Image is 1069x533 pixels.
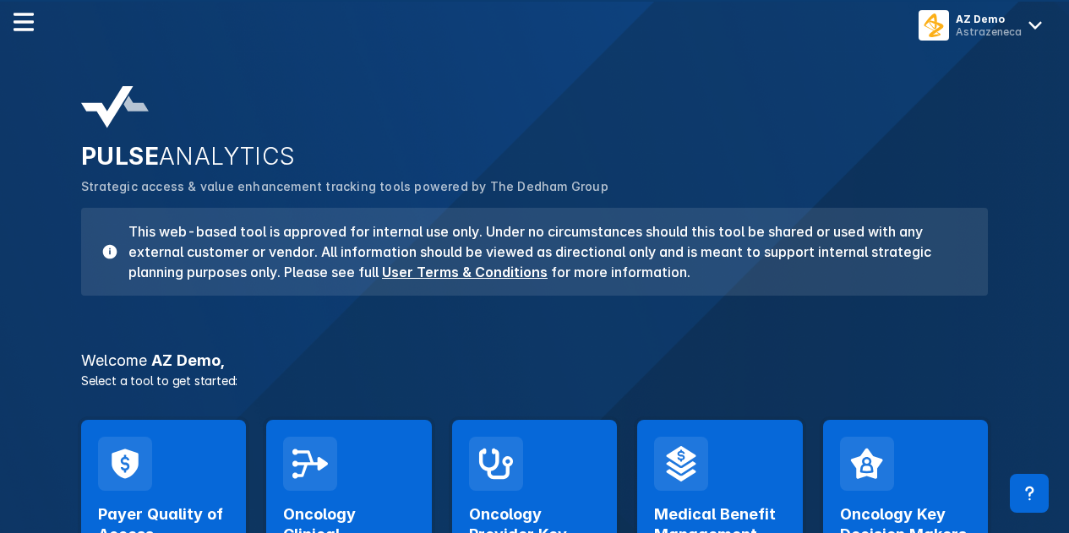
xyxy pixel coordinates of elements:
img: menu--horizontal.svg [14,12,34,32]
a: User Terms & Conditions [382,264,548,280]
span: ANALYTICS [159,142,296,171]
h3: AZ Demo , [71,353,998,368]
h3: This web-based tool is approved for internal use only. Under no circumstances should this tool be... [118,221,968,282]
p: Strategic access & value enhancement tracking tools powered by The Dedham Group [81,177,988,196]
span: Welcome [81,351,147,369]
p: Select a tool to get started: [71,372,998,389]
div: AZ Demo [956,13,1022,25]
div: Contact Support [1010,474,1049,513]
img: pulse-analytics-logo [81,86,149,128]
h2: PULSE [81,142,988,171]
img: menu button [922,14,946,37]
div: Astrazeneca [956,25,1022,38]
